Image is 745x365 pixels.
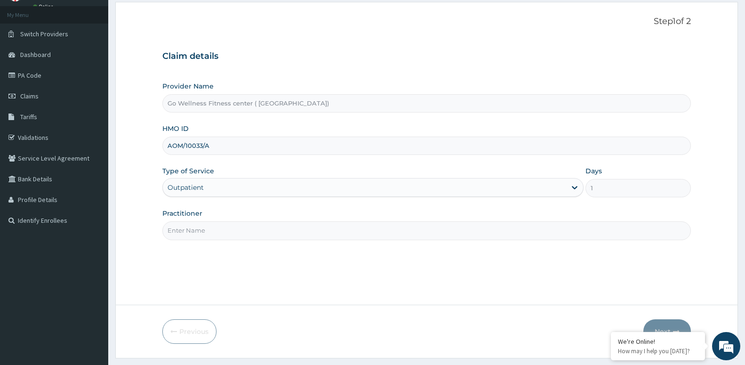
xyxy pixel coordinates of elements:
label: Type of Service [162,166,214,176]
button: Previous [162,319,216,344]
label: Days [585,166,602,176]
p: How may I help you today? [618,347,698,355]
img: d_794563401_company_1708531726252_794563401 [17,47,38,71]
span: Switch Providers [20,30,68,38]
a: Online [33,3,56,10]
span: Dashboard [20,50,51,59]
span: Claims [20,92,39,100]
input: Enter Name [162,221,691,240]
p: Step 1 of 2 [162,16,691,27]
div: Minimize live chat window [154,5,177,27]
button: Next [643,319,691,344]
input: Enter HMO ID [162,137,691,155]
h3: Claim details [162,51,691,62]
span: We're online! [55,119,130,214]
span: Tariffs [20,113,37,121]
textarea: Type your message and hit 'Enter' [5,257,179,290]
label: HMO ID [162,124,189,133]
div: We're Online! [618,337,698,346]
div: Chat with us now [49,53,158,65]
label: Practitioner [162,209,202,218]
label: Provider Name [162,81,214,91]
